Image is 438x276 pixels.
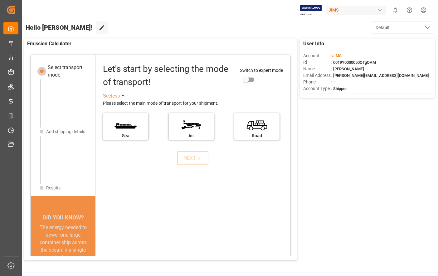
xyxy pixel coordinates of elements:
[103,92,120,100] div: See less
[331,73,429,78] span: : [PERSON_NAME][EMAIL_ADDRESS][DOMAIN_NAME]
[331,80,336,84] span: : —
[237,133,276,139] div: Road
[303,40,324,48] span: User Info
[331,67,364,71] span: : [PERSON_NAME]
[332,53,342,58] span: JIMS
[300,5,322,16] img: Exertis%20JAM%20-%20Email%20Logo.jpg_1722504956.jpg
[303,53,331,59] span: Account
[172,133,211,139] div: Air
[103,63,234,89] div: Let's start by selecting the mode of transport!
[303,79,331,85] span: Phone
[303,66,331,72] span: Name
[388,3,402,17] button: show 0 new notifications
[31,211,96,224] div: DID YOU KNOW?
[103,100,285,107] div: Please select the main mode of transport for your shipment.
[303,72,331,79] span: Email Address
[376,24,390,31] span: Default
[402,3,416,17] button: Help Center
[331,53,342,58] span: :
[183,154,202,162] div: NEXT
[331,86,347,91] span: : Shipper
[177,151,208,165] button: NEXT
[48,64,91,79] div: Select transport mode
[26,22,93,33] span: Hello [PERSON_NAME]!
[46,185,61,191] div: Results
[331,60,376,65] span: : 0019Y0000050OTgQAM
[303,59,331,66] span: Id
[46,128,85,135] div: Add shipping details
[27,40,71,48] span: Emission Calculator
[326,4,388,16] button: JIMS
[371,22,433,33] button: open menu
[240,68,283,73] span: Switch to expert mode
[326,6,386,15] div: JIMS
[303,85,331,92] span: Account Type
[106,133,145,139] div: Sea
